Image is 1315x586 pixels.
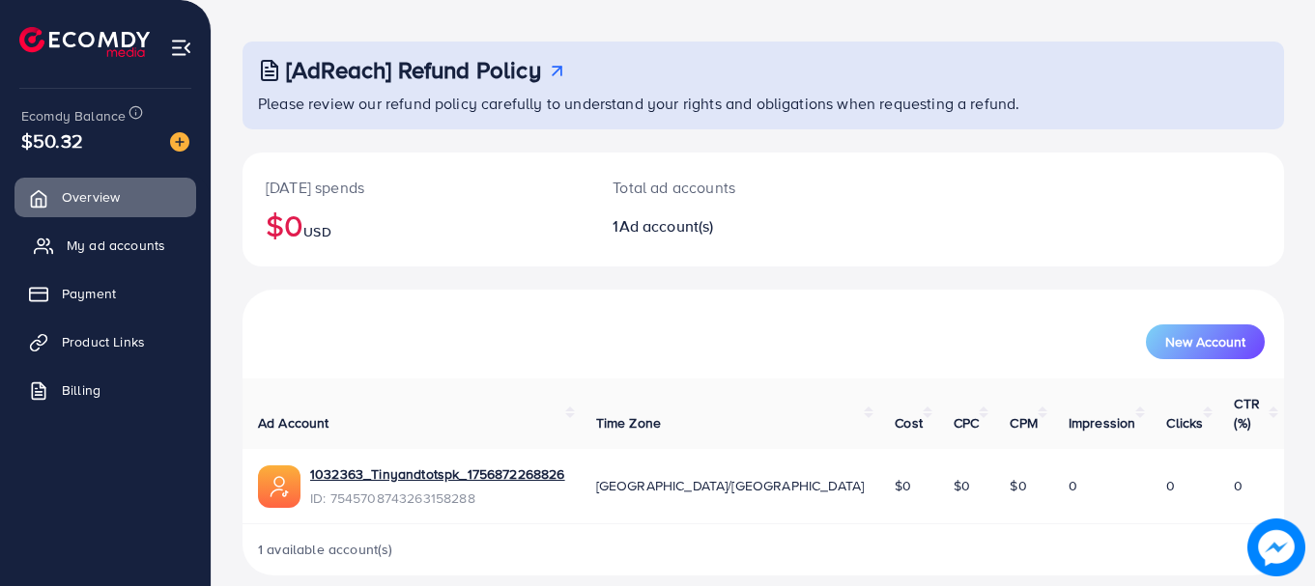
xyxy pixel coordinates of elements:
img: menu [170,37,192,59]
span: USD [303,222,330,241]
img: image [1247,518,1305,576]
span: CPC [954,413,979,433]
span: CTR (%) [1234,394,1259,433]
span: $0 [1010,476,1026,495]
span: Overview [62,187,120,207]
span: 0 [1234,476,1243,495]
a: 1032363_Tinyandtotspk_1756872268826 [310,464,565,484]
span: Ad Account [258,413,329,433]
img: image [170,132,189,152]
span: Impression [1069,413,1136,433]
h3: [AdReach] Refund Policy [286,56,541,84]
span: Clicks [1166,413,1203,433]
span: Ecomdy Balance [21,106,126,126]
span: $0 [954,476,970,495]
a: Product Links [14,322,196,361]
img: ic-ads-acc.e4c84228.svg [258,465,300,508]
a: Payment [14,274,196,313]
img: logo [19,27,150,57]
span: My ad accounts [67,236,165,255]
p: Total ad accounts [613,176,827,199]
span: ID: 7545708743263158288 [310,488,565,508]
h2: 1 [613,217,827,236]
span: Time Zone [596,413,661,433]
a: My ad accounts [14,226,196,265]
span: Product Links [62,332,145,351]
span: 1 available account(s) [258,540,393,559]
span: [GEOGRAPHIC_DATA]/[GEOGRAPHIC_DATA] [596,476,865,495]
span: Payment [62,284,116,303]
span: 0 [1069,476,1077,495]
span: Ad account(s) [619,215,714,237]
span: CPM [1010,413,1037,433]
p: [DATE] spends [266,176,566,199]
h2: $0 [266,207,566,243]
span: Cost [895,413,923,433]
p: Please review our refund policy carefully to understand your rights and obligations when requesti... [258,92,1272,115]
span: $0 [895,476,911,495]
a: Overview [14,178,196,216]
span: Billing [62,380,100,400]
button: New Account [1146,324,1265,359]
span: $50.32 [21,126,83,154]
span: New Account [1165,335,1245,349]
a: Billing [14,371,196,409]
span: 0 [1166,476,1175,495]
